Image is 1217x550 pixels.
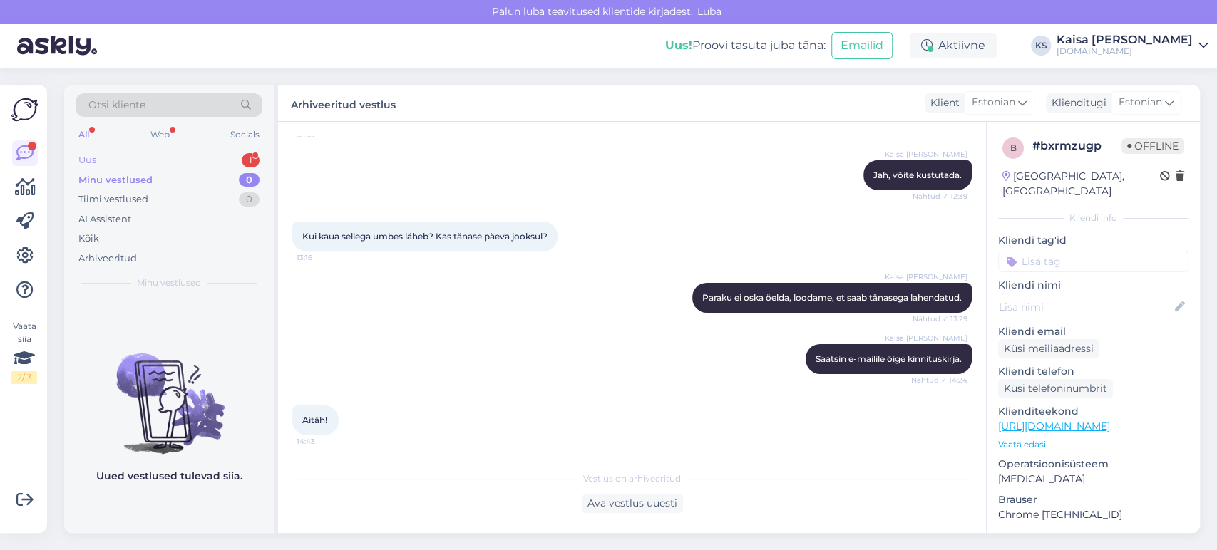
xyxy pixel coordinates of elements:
label: Arhiveeritud vestlus [291,93,396,113]
div: Web [148,125,173,144]
div: [DOMAIN_NAME] [1057,46,1193,57]
div: Küsi telefoninumbrit [998,379,1113,398]
a: Kaisa [PERSON_NAME][DOMAIN_NAME] [1057,34,1208,57]
p: Chrome [TECHNICAL_ID] [998,507,1188,522]
p: Vaata edasi ... [998,438,1188,451]
span: Estonian [1119,95,1162,110]
div: KS [1031,36,1051,56]
p: Kliendi nimi [998,278,1188,293]
span: Jah, võite kustutada. [873,170,962,180]
div: Uus [78,153,96,167]
div: 1 [242,153,260,167]
p: Kliendi tag'id [998,233,1188,248]
div: Tiimi vestlused [78,192,148,207]
span: 13:16 [297,252,350,263]
div: AI Assistent [78,212,131,227]
span: Kaisa [PERSON_NAME] [885,333,967,343]
div: 0 [239,173,260,187]
img: No chats [64,328,274,456]
span: Minu vestlused [137,276,201,289]
div: Klienditugi [1046,95,1106,110]
div: Klient [925,95,960,110]
div: 2 / 3 [11,371,37,384]
span: Offline [1121,138,1184,154]
span: Estonian [972,95,1015,110]
p: Brauser [998,492,1188,507]
input: Lisa tag [998,251,1188,272]
b: Uus! [665,38,692,52]
p: Klienditeekond [998,404,1188,419]
div: # bxrmzugp [1032,137,1121,155]
span: Otsi kliente [88,98,145,113]
span: 14:43 [297,436,350,447]
span: Kaisa [PERSON_NAME] [885,149,967,160]
span: Saatsin e-mailile õige kinnituskirja. [816,353,962,364]
span: Paraku ei oska öelda, loodame, et saab tänasega lahendatud. [702,292,962,303]
span: Kaisa [PERSON_NAME] [885,271,967,282]
p: Uued vestlused tulevad siia. [96,469,242,484]
span: Nähtud ✓ 14:24 [911,375,967,385]
p: [MEDICAL_DATA] [998,472,1188,487]
div: Aktiivne [910,33,997,58]
p: Kliendi email [998,324,1188,339]
div: Küsi meiliaadressi [998,339,1099,358]
span: Kui kaua sellega umbes läheb? Kas tänase päeva jooksul? [302,231,548,242]
span: Nähtud ✓ 12:39 [913,191,967,202]
div: Kliendi info [998,212,1188,224]
div: Proovi tasuta juba täna: [665,37,826,54]
img: Askly Logo [11,96,38,123]
p: Operatsioonisüsteem [998,457,1188,472]
span: Nähtud ✓ 13:29 [913,313,967,324]
div: Socials [227,125,262,144]
div: 0 [239,192,260,207]
div: Kõik [78,232,99,246]
div: Arhiveeritud [78,251,137,266]
div: Vaata siia [11,320,37,384]
div: Minu vestlused [78,173,153,187]
a: [URL][DOMAIN_NAME] [998,420,1110,432]
input: Lisa nimi [999,299,1172,315]
div: All [76,125,92,144]
span: Vestlus on arhiveeritud [583,472,681,485]
span: b [1010,142,1017,153]
span: Aitäh! [302,415,327,425]
p: Kliendi telefon [998,364,1188,379]
button: Emailid [831,32,893,59]
div: Ava vestlus uuesti [582,494,683,513]
span: Luba [693,5,726,18]
div: [GEOGRAPHIC_DATA], [GEOGRAPHIC_DATA] [1002,169,1160,199]
div: Kaisa [PERSON_NAME] [1057,34,1193,46]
